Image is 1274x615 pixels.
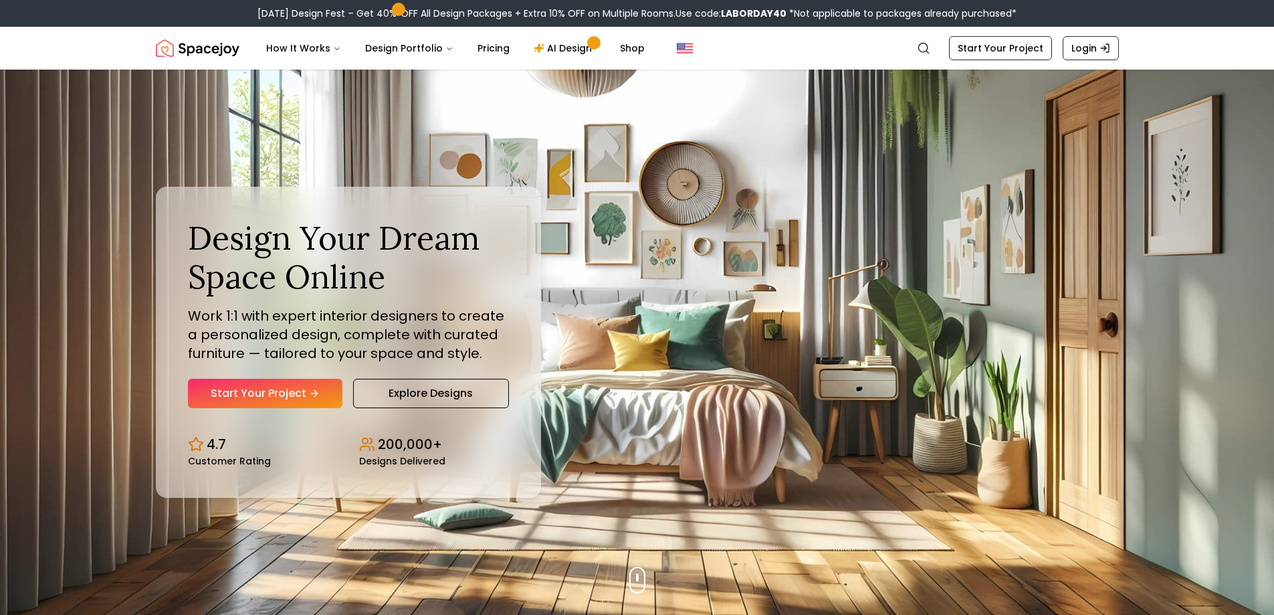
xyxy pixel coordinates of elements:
[156,35,239,62] img: Spacejoy Logo
[156,35,239,62] a: Spacejoy
[188,306,509,363] p: Work 1:1 with expert interior designers to create a personalized design, complete with curated fu...
[378,435,442,454] p: 200,000+
[675,7,786,20] span: Use code:
[523,35,607,62] a: AI Design
[467,35,520,62] a: Pricing
[257,7,1017,20] div: [DATE] Design Fest – Get 40% OFF All Design Packages + Extra 10% OFF on Multiple Rooms.
[609,35,655,62] a: Shop
[721,7,786,20] b: LABORDAY40
[188,219,509,296] h1: Design Your Dream Space Online
[255,35,655,62] nav: Main
[188,424,509,466] div: Design stats
[188,456,271,466] small: Customer Rating
[156,27,1119,70] nav: Global
[677,40,693,56] img: United States
[354,35,464,62] button: Design Portfolio
[353,379,509,408] a: Explore Designs
[949,36,1052,60] a: Start Your Project
[188,379,342,408] a: Start Your Project
[1063,36,1119,60] a: Login
[255,35,352,62] button: How It Works
[786,7,1017,20] span: *Not applicable to packages already purchased*
[207,435,226,454] p: 4.7
[359,456,445,466] small: Designs Delivered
